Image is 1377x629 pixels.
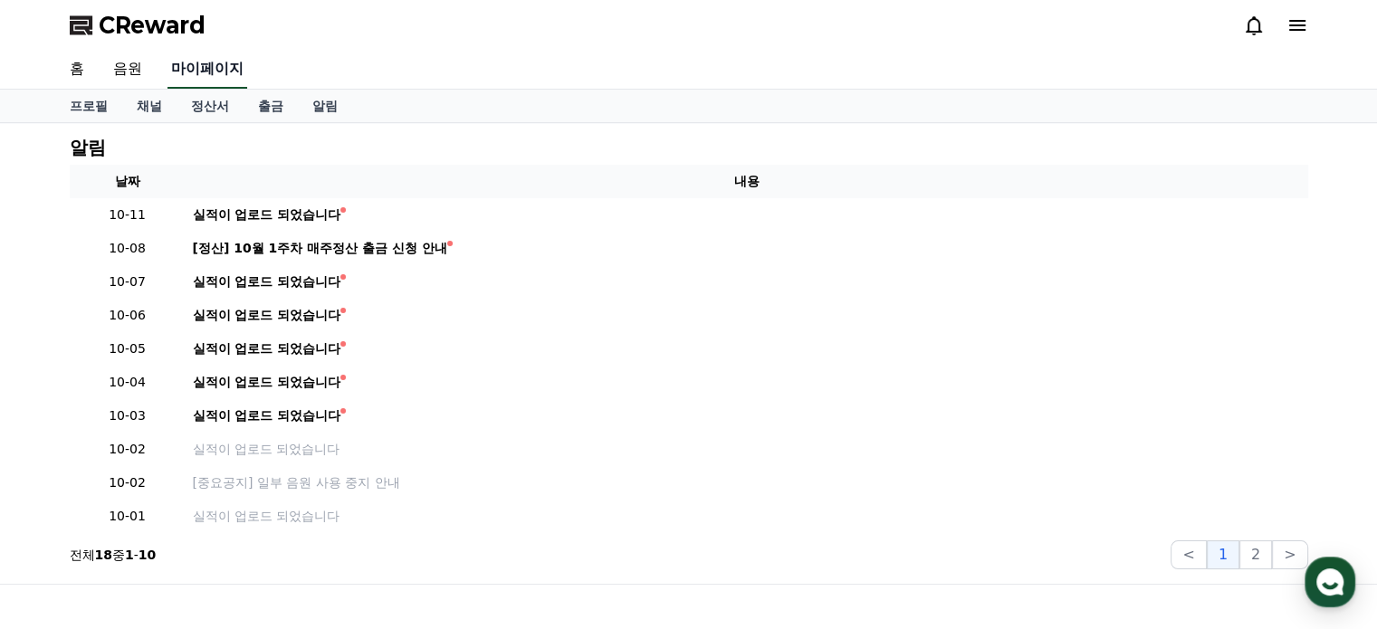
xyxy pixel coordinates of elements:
p: 10-04 [77,373,178,392]
p: 10-03 [77,406,178,425]
div: 실적이 업로드 되었습니다 [193,406,341,425]
div: 실적이 업로드 되었습니다 [193,272,341,291]
span: 설정 [280,506,301,520]
span: 홈 [57,506,68,520]
a: 홈 [5,479,120,524]
strong: 1 [125,548,134,562]
p: 10-02 [77,440,178,459]
th: 날짜 [70,165,186,198]
div: [정산] 10월 1주차 매주정산 출금 신청 안내 [193,239,447,258]
a: 실적이 업로드 되었습니다 [193,507,1301,526]
div: 실적이 업로드 되었습니다 [193,205,341,224]
p: 10-01 [77,507,178,526]
div: 실적이 업로드 되었습니다 [193,373,341,392]
a: 실적이 업로드 되었습니다 [193,440,1301,459]
a: [중요공지] 일부 음원 사용 중지 안내 [193,473,1301,492]
a: 대화 [120,479,234,524]
p: 10-11 [77,205,178,224]
strong: 18 [95,548,112,562]
a: 홈 [55,51,99,89]
button: < [1171,540,1206,569]
p: 10-02 [77,473,178,492]
p: 10-05 [77,339,178,358]
p: 10-08 [77,239,178,258]
th: 내용 [186,165,1308,198]
a: 채널 [122,90,177,122]
a: 프로필 [55,90,122,122]
button: 1 [1207,540,1239,569]
a: 실적이 업로드 되었습니다 [193,339,1301,358]
a: 알림 [298,90,352,122]
p: 10-07 [77,272,178,291]
span: CReward [99,11,206,40]
p: 전체 중 - [70,546,157,564]
div: 실적이 업로드 되었습니다 [193,306,341,325]
a: 실적이 업로드 되었습니다 [193,272,1301,291]
a: 실적이 업로드 되었습니다 [193,306,1301,325]
a: 정산서 [177,90,244,122]
button: 2 [1239,540,1272,569]
button: > [1272,540,1307,569]
div: 실적이 업로드 되었습니다 [193,339,341,358]
a: 실적이 업로드 되었습니다 [193,406,1301,425]
h4: 알림 [70,138,106,157]
a: 설정 [234,479,348,524]
a: 출금 [244,90,298,122]
a: [정산] 10월 1주차 매주정산 출금 신청 안내 [193,239,1301,258]
a: 실적이 업로드 되었습니다 [193,205,1301,224]
a: 마이페이지 [167,51,247,89]
a: 실적이 업로드 되었습니다 [193,373,1301,392]
strong: 10 [139,548,156,562]
a: CReward [70,11,206,40]
p: 10-06 [77,306,178,325]
a: 음원 [99,51,157,89]
span: 대화 [166,507,187,521]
